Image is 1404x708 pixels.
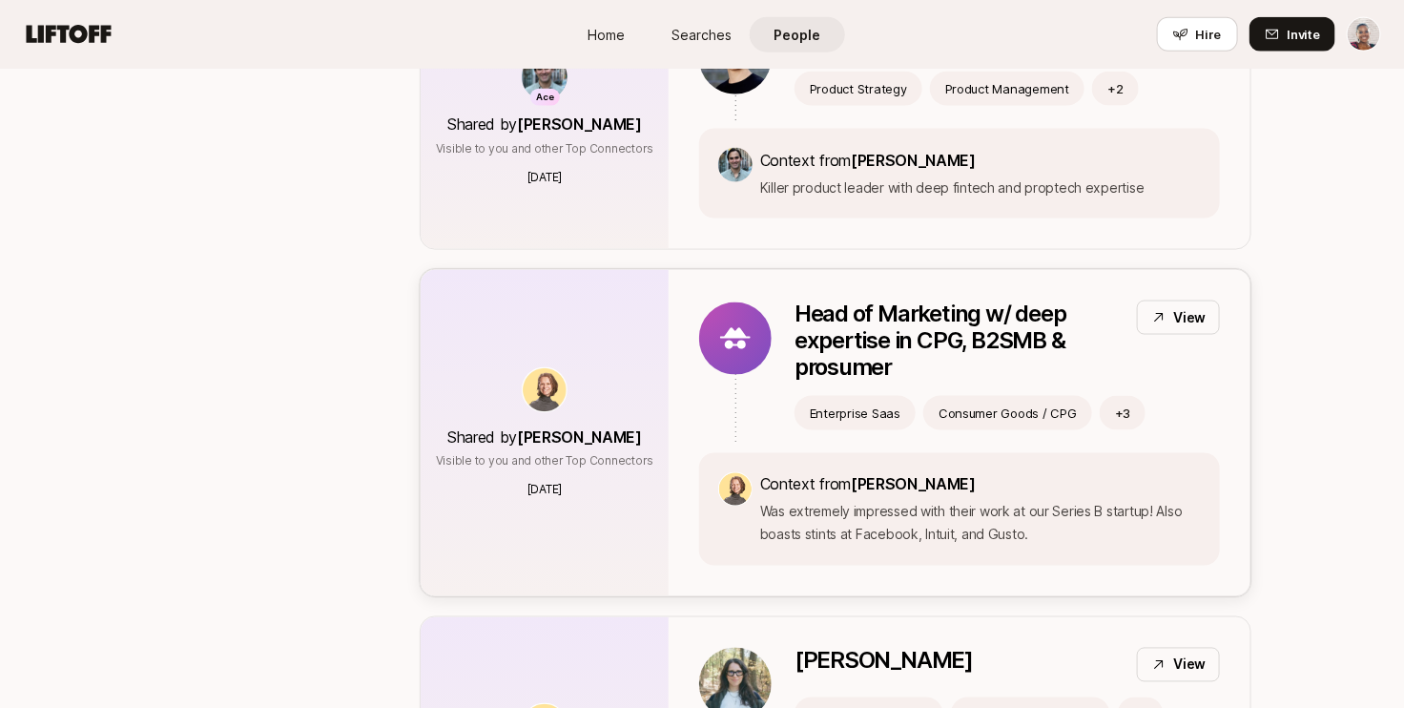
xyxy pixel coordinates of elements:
span: [PERSON_NAME] [517,115,642,134]
img: Janelle Bradley [1348,18,1380,51]
p: Context from [760,148,1145,173]
p: Shared by [447,112,642,136]
p: Consumer Goods / CPG [939,404,1077,423]
span: Searches [672,25,733,45]
span: [PERSON_NAME] [851,151,976,170]
img: 8c61b0d0_f7ed_4946_a4ea_4ff203a9fb97.jpg [522,367,568,413]
button: Hire [1157,17,1238,52]
p: Head of Marketing w/ deep expertise in CPG, B2SMB & prosumer [795,301,1122,381]
span: Home [588,25,626,45]
p: [DATE] [527,169,563,186]
p: Product Management [945,79,1069,98]
img: 48574b06_d576_46f3_addf_44ad6cc6b19e.jpg [522,54,568,100]
button: Invite [1249,17,1335,52]
a: People [750,17,845,52]
span: Hire [1196,25,1222,44]
button: Janelle Bradley [1347,17,1381,52]
button: +3 [1100,396,1146,430]
p: Visible to you and other Top Connectors [436,453,654,470]
p: Context from [760,472,1201,497]
img: 8c61b0d0_f7ed_4946_a4ea_4ff203a9fb97.jpg [718,472,753,507]
p: [DATE] [527,482,563,499]
p: Enterprise Saas [810,404,900,423]
p: Shared by [447,425,642,449]
p: View [1174,306,1207,329]
p: Visible to you and other Top Connectors [436,140,654,157]
p: [PERSON_NAME] [795,648,973,675]
p: View [1174,654,1207,677]
p: Killer product leader with deep fintech and proptech expertise [760,177,1145,199]
span: [PERSON_NAME] [851,475,976,494]
span: Invite [1288,25,1320,44]
span: [PERSON_NAME] [517,427,642,447]
a: Shared by[PERSON_NAME]Visible to you and other Top Connectors[DATE]Head of Marketing w/ deep expe... [420,269,1251,597]
p: Ace [536,90,554,106]
img: 48574b06_d576_46f3_addf_44ad6cc6b19e.jpg [718,148,753,182]
p: Was extremely impressed with their work at our Series B startup! Also boasts stints at Facebook, ... [760,501,1201,547]
p: Product Strategy [810,79,907,98]
span: People [774,25,821,45]
button: +2 [1092,72,1139,106]
a: Searches [654,17,750,52]
a: Home [559,17,654,52]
